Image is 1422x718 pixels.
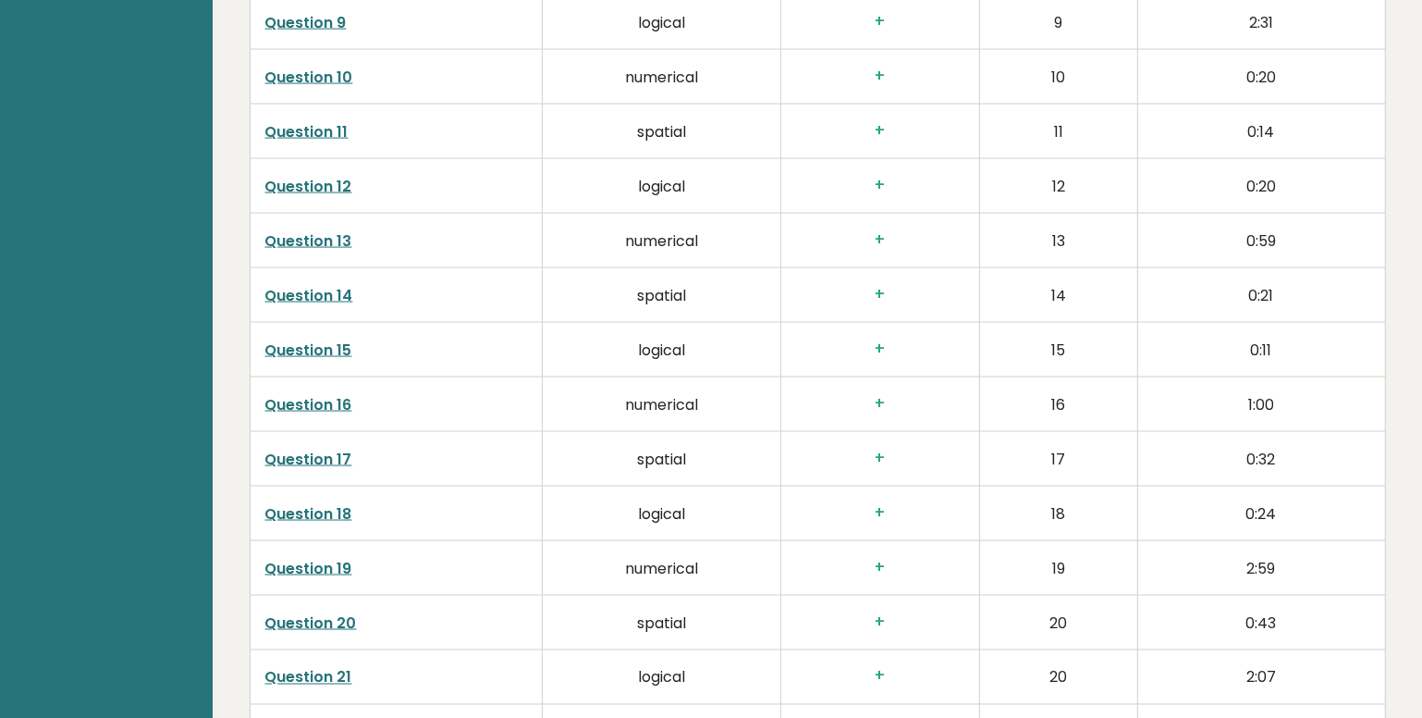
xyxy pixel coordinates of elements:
h3: + [796,667,964,687]
td: logical [542,158,781,213]
td: 14 [979,267,1137,322]
td: 11 [979,104,1137,158]
a: Question 17 [265,449,352,470]
a: Question 19 [265,558,352,579]
a: Question 9 [265,12,347,33]
td: 19 [979,540,1137,595]
td: logical [542,322,781,377]
td: 18 [979,486,1137,540]
h3: + [796,285,964,304]
td: 0:43 [1137,595,1385,650]
td: spatial [542,267,781,322]
td: numerical [542,213,781,267]
h3: + [796,230,964,250]
h3: + [796,67,964,86]
a: Question 21 [265,667,352,688]
h3: + [796,503,964,523]
h3: + [796,449,964,468]
td: 10 [979,49,1137,104]
h3: + [796,121,964,141]
td: 0:14 [1137,104,1385,158]
td: 0:20 [1137,158,1385,213]
h3: + [796,613,964,632]
a: Question 15 [265,340,352,361]
td: 20 [979,595,1137,650]
h3: + [796,176,964,195]
a: Question 11 [265,121,349,142]
td: 1:00 [1137,377,1385,431]
a: Question 13 [265,230,352,252]
td: numerical [542,377,781,431]
td: 0:32 [1137,431,1385,486]
td: 0:59 [1137,213,1385,267]
a: Question 16 [265,394,352,415]
td: spatial [542,104,781,158]
a: Question 10 [265,67,353,88]
td: 0:11 [1137,322,1385,377]
a: Question 20 [265,613,357,634]
td: 12 [979,158,1137,213]
td: 0:24 [1137,486,1385,540]
td: 16 [979,377,1137,431]
h3: + [796,558,964,577]
td: spatial [542,431,781,486]
td: 0:20 [1137,49,1385,104]
a: Question 18 [265,503,352,525]
td: logical [542,650,781,704]
td: logical [542,486,781,540]
h3: + [796,12,964,31]
td: 17 [979,431,1137,486]
td: numerical [542,540,781,595]
h3: + [796,340,964,359]
td: spatial [542,595,781,650]
h3: + [796,394,964,414]
td: 2:59 [1137,540,1385,595]
td: 0:21 [1137,267,1385,322]
a: Question 12 [265,176,352,197]
td: 15 [979,322,1137,377]
td: 20 [979,650,1137,704]
td: numerical [542,49,781,104]
td: 13 [979,213,1137,267]
a: Question 14 [265,285,353,306]
td: 2:07 [1137,650,1385,704]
